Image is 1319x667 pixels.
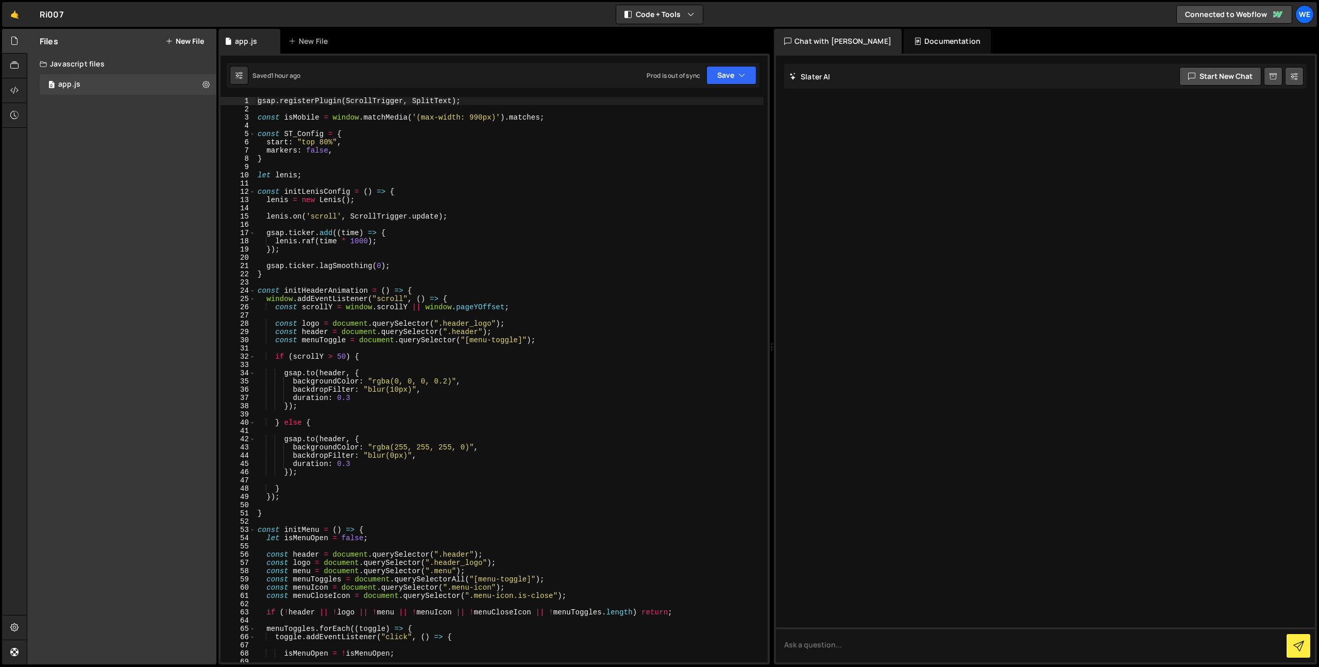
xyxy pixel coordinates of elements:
div: 9 [221,163,256,171]
div: Chat with [PERSON_NAME] [774,29,902,54]
h2: Files [40,36,58,47]
a: Connected to Webflow [1176,5,1292,24]
div: 13 [221,196,256,204]
div: 52 [221,518,256,526]
div: 16 [221,221,256,229]
button: Save [706,66,756,85]
div: 64 [221,616,256,625]
div: 28 [221,320,256,328]
div: 12 [221,188,256,196]
div: 57 [221,559,256,567]
div: 19 [221,245,256,254]
div: 18 [221,237,256,245]
div: 53 [221,526,256,534]
div: Documentation [904,29,991,54]
a: We [1295,5,1314,24]
div: 1 [221,97,256,105]
div: 66 [221,633,256,641]
div: 46 [221,468,256,476]
div: 24 [221,287,256,295]
div: 42 [221,435,256,443]
div: 44 [221,452,256,460]
div: Prod is out of sync [647,71,700,80]
div: app.js [235,36,257,46]
div: 54 [221,534,256,542]
div: 25 [221,295,256,303]
div: 23 [221,278,256,287]
div: 6 [221,138,256,146]
div: Javascript files [27,54,216,74]
div: 15 [221,212,256,221]
div: 43 [221,443,256,452]
div: 45 [221,460,256,468]
div: 51 [221,509,256,518]
div: 17 [221,229,256,237]
div: 40 [221,419,256,427]
div: 7 [221,146,256,155]
div: New File [289,36,332,46]
div: 33 [221,361,256,369]
button: Code + Tools [616,5,703,24]
div: 30 [221,336,256,344]
div: 60 [221,583,256,592]
div: 27 [221,311,256,320]
div: 65 [221,625,256,633]
div: 56 [221,551,256,559]
div: app.js [58,80,80,89]
div: 48 [221,485,256,493]
div: 1 hour ago [271,71,301,80]
div: 20 [221,254,256,262]
div: 68 [221,649,256,658]
div: 21 [221,262,256,270]
div: 32 [221,353,256,361]
div: 15307/40211.js [40,74,216,95]
div: Saved [252,71,300,80]
div: 61 [221,592,256,600]
div: 55 [221,542,256,551]
div: 38 [221,402,256,410]
div: 62 [221,600,256,608]
div: 22 [221,270,256,278]
span: 0 [48,81,55,90]
button: New File [165,37,204,45]
div: 63 [221,608,256,616]
div: 39 [221,410,256,419]
button: Start new chat [1179,67,1261,86]
div: 2 [221,105,256,113]
div: 69 [221,658,256,666]
div: 14 [221,204,256,212]
div: 8 [221,155,256,163]
div: 41 [221,427,256,435]
div: 4 [221,122,256,130]
a: 🤙 [2,2,27,27]
div: 59 [221,575,256,583]
div: 36 [221,386,256,394]
div: 34 [221,369,256,377]
div: 5 [221,130,256,138]
div: 49 [221,493,256,501]
div: 50 [221,501,256,509]
div: 37 [221,394,256,402]
div: 31 [221,344,256,353]
div: 11 [221,179,256,188]
div: 29 [221,328,256,336]
div: 26 [221,303,256,311]
div: 67 [221,641,256,649]
div: 47 [221,476,256,485]
h2: Slater AI [789,72,831,81]
div: Ri007 [40,8,64,21]
div: 35 [221,377,256,386]
div: 3 [221,113,256,122]
div: 10 [221,171,256,179]
div: 58 [221,567,256,575]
